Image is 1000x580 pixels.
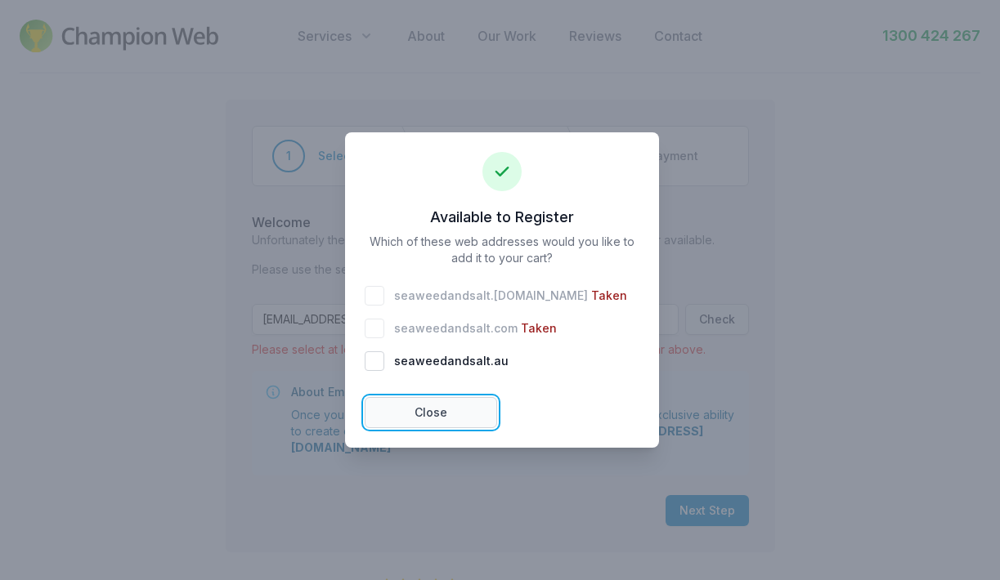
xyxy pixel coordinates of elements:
[365,207,639,227] h3: Available to Register
[365,397,497,428] button: Close
[591,288,627,304] span: Taken
[521,320,557,337] span: Taken
[394,320,518,337] span: seaweedandsalt . com
[394,353,509,369] span: seaweedandsalt . au
[394,288,588,304] span: seaweedandsalt . [DOMAIN_NAME]
[365,234,639,377] p: Which of these web addresses would you like to add it to your cart?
